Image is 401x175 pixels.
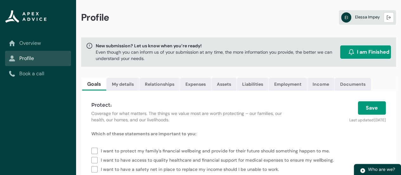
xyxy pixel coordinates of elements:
a: Relationships [139,78,180,91]
p: Even though you can inform us of your submission at any time, the more information you provide, t... [96,49,338,62]
button: Save [358,101,386,115]
abbr: EI [341,12,351,23]
p: Which of these statements are important to you: [91,131,386,137]
img: Apex Advice Group [5,10,47,23]
a: Assets [211,78,236,91]
span: I am Finished [357,48,389,56]
a: Profile [9,55,67,62]
span: I want to protect my family's financial wellbeing and provide for their future should something h... [101,146,332,155]
a: Liabilities [237,78,268,91]
img: play.svg [360,168,365,173]
a: My details [107,78,139,91]
img: alarm.svg [348,49,354,55]
lightning-formatted-date-time: [DATE] [374,118,386,123]
a: Employment [269,78,307,91]
a: Overview [9,39,67,47]
span: Who are we? [368,166,395,172]
a: Goals [82,78,106,91]
a: Documents [335,78,371,91]
p: Last updated: [293,115,386,123]
a: Book a call [9,70,67,77]
button: Logout [384,12,394,23]
span: New submission? Let us know when you’re ready! [96,43,338,49]
h4: Protect: [91,101,285,109]
span: Profile [81,11,109,24]
p: Coverage for what matters. The things we value most are worth protecting – our families, our heal... [91,110,285,123]
a: Income [307,78,334,91]
span: I want to have a safety net in place to replace my income should I be unable to work. [101,164,281,173]
nav: Sub page [5,36,71,81]
a: EIElessa Impey [339,10,396,25]
button: I am Finished [340,45,391,59]
a: Expenses [180,78,211,91]
span: Elessa Impey [355,14,380,20]
span: I want to have access to quality healthcare and financial support for medical expenses to ensure ... [101,155,336,164]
